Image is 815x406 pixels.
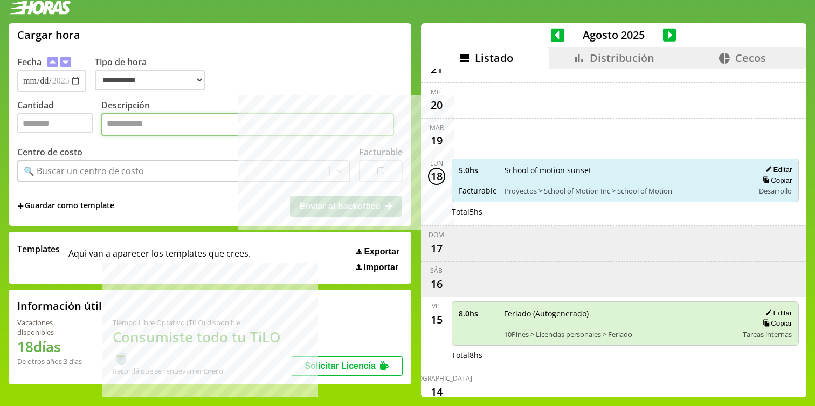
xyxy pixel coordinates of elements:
input: Cantidad [17,113,93,133]
label: Descripción [101,99,403,139]
button: Editar [762,165,792,174]
div: Vacaciones disponibles [17,318,87,337]
span: Templates [17,243,60,255]
div: dom [429,230,444,239]
div: De otros años: 3 días [17,356,87,366]
span: Listado [475,51,513,65]
select: Tipo de hora [95,70,205,90]
div: 14 [428,383,445,400]
span: 10Pines > Licencias personales > Feriado [504,329,736,339]
div: Recordá que se renuevan en [113,366,291,376]
div: scrollable content [421,69,806,396]
div: 17 [428,239,445,257]
div: lun [430,159,443,168]
label: Tipo de hora [95,56,213,92]
div: mar [430,123,444,132]
span: 8.0 hs [459,308,496,319]
h1: Consumiste todo tu TiLO 🍵 [113,327,291,366]
label: Centro de costo [17,146,82,158]
div: Total 8 hs [452,350,799,360]
div: 15 [428,311,445,328]
span: Desarrollo [759,186,792,196]
div: 20 [428,97,445,114]
div: 🔍 Buscar un centro de costo [24,165,144,177]
div: mié [431,87,442,97]
textarea: Descripción [101,113,394,136]
div: vie [432,301,441,311]
span: Feriado (Autogenerado) [504,308,736,319]
span: Solicitar Licencia [305,361,376,370]
span: Proyectos > School of Motion Inc > School of Motion [505,186,747,196]
span: Distribución [590,51,654,65]
span: 5.0 hs [459,165,497,175]
span: Aqui van a aparecer los templates que crees. [68,243,251,272]
span: Agosto 2025 [564,27,663,42]
div: 21 [428,61,445,78]
div: sáb [430,266,443,275]
h1: Cargar hora [17,27,80,42]
span: Importar [363,263,398,272]
button: Copiar [759,176,792,185]
div: 16 [428,275,445,292]
span: + [17,200,24,212]
span: Facturable [459,185,497,196]
label: Fecha [17,56,42,68]
h1: 18 días [17,337,87,356]
span: Cecos [735,51,766,65]
div: Tiempo Libre Optativo (TiLO) disponible [113,318,291,327]
h2: Información útil [17,299,102,313]
label: Cantidad [17,99,101,139]
button: Exportar [353,246,403,257]
b: Enero [204,366,223,376]
span: Tareas internas [743,329,792,339]
span: Exportar [364,247,399,257]
img: logotipo [9,1,71,15]
button: Copiar [759,319,792,328]
button: Solicitar Licencia [291,356,403,376]
span: School of motion sunset [505,165,747,175]
div: [DEMOGRAPHIC_DATA] [401,374,472,383]
div: Total 5 hs [452,207,799,217]
label: Facturable [359,146,403,158]
div: 18 [428,168,445,185]
div: 19 [428,132,445,149]
button: Editar [762,308,792,318]
span: +Guardar como template [17,200,114,212]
